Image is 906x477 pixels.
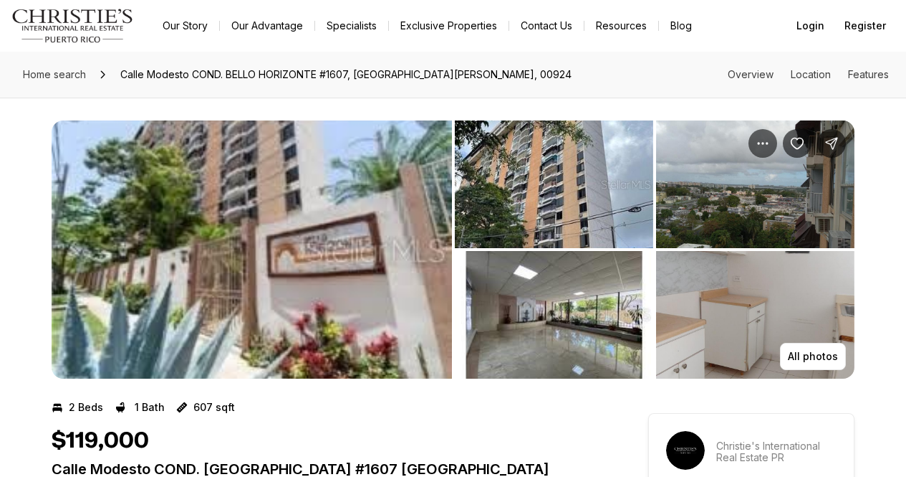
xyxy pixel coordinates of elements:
[115,63,577,86] span: Calle Modesto COND. BELLO HORIZONTE #1607, [GEOGRAPHIC_DATA][PERSON_NAME], 00924
[780,343,846,370] button: All photos
[783,129,811,158] button: Save Property: Calle Modesto COND. BELLO HORIZONTE #1607
[817,129,846,158] button: Share Property: Calle Modesto COND. BELLO HORIZONTE #1607
[848,68,889,80] a: Skip to: Features
[509,16,584,36] button: Contact Us
[220,16,314,36] a: Our Advantage
[193,402,235,413] p: 607 sqft
[52,121,452,379] li: 1 of 4
[656,251,854,379] button: View image gallery
[17,63,92,86] a: Home search
[748,129,777,158] button: Property options
[315,16,388,36] a: Specialists
[728,69,889,80] nav: Page section menu
[788,11,833,40] button: Login
[584,16,658,36] a: Resources
[52,428,149,455] h1: $119,000
[455,121,653,248] button: View image gallery
[728,68,774,80] a: Skip to: Overview
[788,351,838,362] p: All photos
[11,9,134,43] img: logo
[135,402,165,413] p: 1 Bath
[52,121,854,379] div: Listing Photos
[716,440,837,463] p: Christie's International Real Estate PR
[836,11,895,40] button: Register
[69,402,103,413] p: 2 Beds
[659,16,703,36] a: Blog
[796,20,824,32] span: Login
[389,16,509,36] a: Exclusive Properties
[52,121,452,379] button: View image gallery
[455,251,653,379] button: View image gallery
[23,68,86,80] span: Home search
[791,68,831,80] a: Skip to: Location
[455,121,855,379] li: 2 of 4
[844,20,886,32] span: Register
[151,16,219,36] a: Our Story
[656,121,854,248] button: View image gallery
